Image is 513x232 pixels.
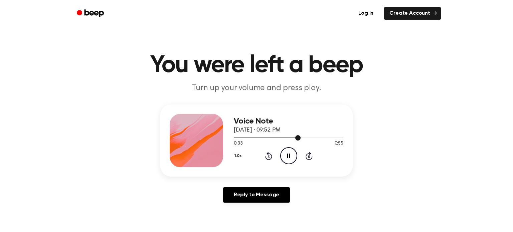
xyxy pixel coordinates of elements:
span: [DATE] · 09:52 PM [234,127,281,133]
a: Beep [72,7,110,20]
span: 0:55 [335,140,343,147]
h1: You were left a beep [85,53,427,77]
button: 1.0x [234,150,244,162]
span: 0:33 [234,140,242,147]
a: Create Account [384,7,441,20]
a: Log in [352,6,380,21]
h3: Voice Note [234,117,343,126]
a: Reply to Message [223,187,290,203]
p: Turn up your volume and press play. [128,83,385,94]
